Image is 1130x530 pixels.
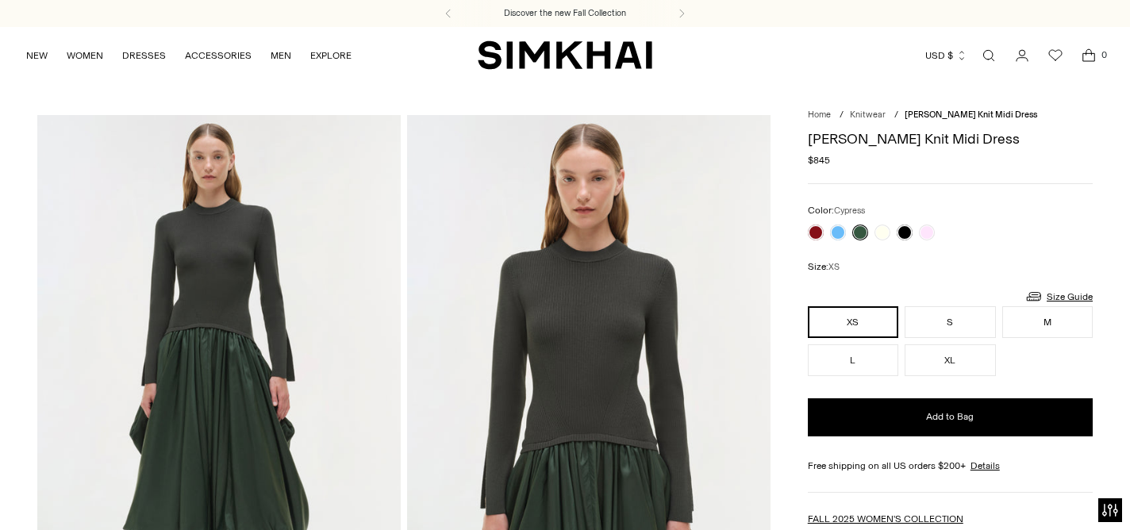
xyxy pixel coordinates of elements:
[808,306,898,338] button: XS
[840,109,844,122] div: /
[26,38,48,73] a: NEW
[808,398,1093,436] button: Add to Bag
[834,205,865,216] span: Cypress
[1002,306,1093,338] button: M
[973,40,1005,71] a: Open search modal
[850,109,886,120] a: Knitwear
[1006,40,1038,71] a: Go to the account page
[808,132,1093,146] h1: [PERSON_NAME] Knit Midi Dress
[970,459,1000,473] a: Details
[808,109,1093,122] nav: breadcrumbs
[828,262,840,272] span: XS
[122,38,166,73] a: DRESSES
[1073,40,1105,71] a: Open cart modal
[808,459,1093,473] div: Free shipping on all US orders $200+
[478,40,652,71] a: SIMKHAI
[905,109,1037,120] span: [PERSON_NAME] Knit Midi Dress
[67,38,103,73] a: WOMEN
[808,203,865,218] label: Color:
[1040,40,1071,71] a: Wishlist
[185,38,252,73] a: ACCESSORIES
[905,306,995,338] button: S
[894,109,898,122] div: /
[905,344,995,376] button: XL
[504,7,626,20] a: Discover the new Fall Collection
[310,38,352,73] a: EXPLORE
[808,153,830,167] span: $845
[925,38,967,73] button: USD $
[1024,286,1093,306] a: Size Guide
[808,344,898,376] button: L
[926,410,974,424] span: Add to Bag
[271,38,291,73] a: MEN
[808,259,840,275] label: Size:
[1097,48,1111,62] span: 0
[808,513,963,524] a: FALL 2025 WOMEN'S COLLECTION
[808,109,831,120] a: Home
